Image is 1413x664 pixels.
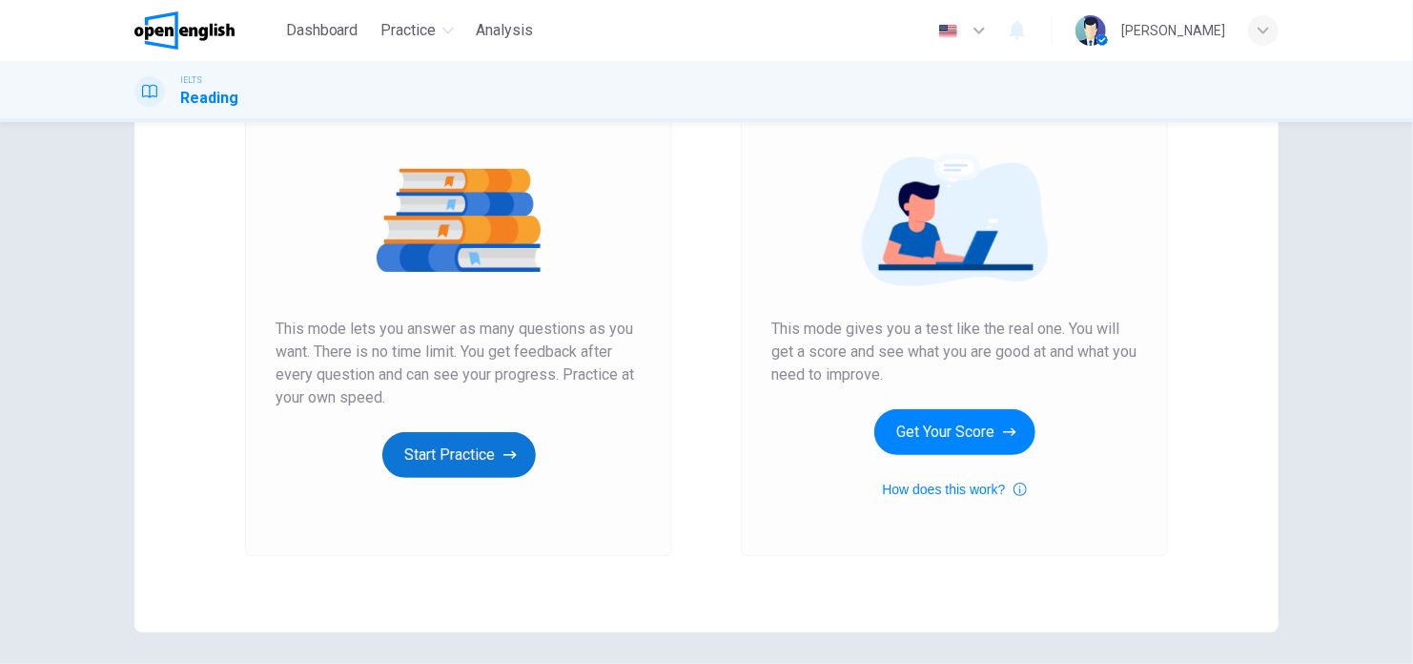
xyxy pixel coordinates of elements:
img: OpenEnglish logo [134,11,235,50]
div: [PERSON_NAME] [1121,19,1225,42]
button: Start Practice [382,432,536,478]
span: Analysis [477,19,534,42]
a: OpenEnglish logo [134,11,278,50]
button: Practice [374,13,461,48]
button: Dashboard [278,13,366,48]
img: Profile picture [1075,15,1106,46]
button: Get Your Score [874,409,1035,455]
button: Analysis [469,13,542,48]
button: How does this work? [882,478,1026,501]
span: IELTS [180,73,202,87]
img: en [936,24,960,38]
span: Dashboard [286,19,358,42]
h1: Reading [180,87,238,110]
span: This mode gives you a test like the real one. You will get a score and see what you are good at a... [771,318,1137,386]
span: This mode lets you answer as many questions as you want. There is no time limit. You get feedback... [276,318,642,409]
span: Practice [381,19,437,42]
